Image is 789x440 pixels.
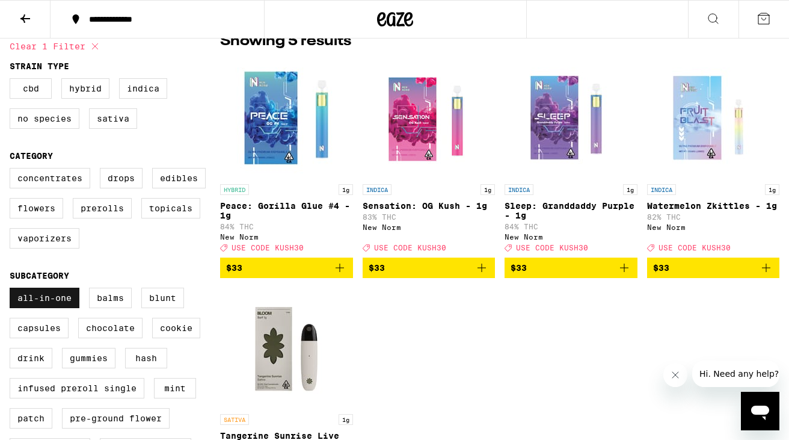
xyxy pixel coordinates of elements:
img: New Norm - Sleep: Granddaddy Purple - 1g [511,58,631,178]
label: Flowers [10,198,63,218]
p: 84% THC [505,223,637,231]
p: Peace: Gorilla Glue #4 - 1g [220,201,353,220]
p: Sleep: Granddaddy Purple - 1g [505,201,637,220]
label: Patch [10,408,52,429]
label: Balms [89,288,132,308]
span: USE CODE KUSH30 [374,244,446,252]
p: Sensation: OG Kush - 1g [363,201,496,211]
span: $33 [653,263,669,273]
p: 84% THC [220,223,353,231]
label: Drops [100,168,143,188]
p: SATIVA [220,414,249,425]
p: 83% THC [363,213,496,221]
span: USE CODE KUSH30 [659,244,731,252]
p: INDICA [647,184,676,195]
p: Showing 5 results [220,31,351,52]
label: Vaporizers [10,228,79,249]
legend: Subcategory [10,271,69,280]
img: Bloom Brand - Tangerine Sunrise Live Surf AIO - 1g [226,288,346,408]
p: 1g [339,184,353,195]
p: 1g [623,184,637,195]
a: Open page for Sensation: OG Kush - 1g from New Norm [363,58,496,258]
label: Mint [154,378,196,398]
div: New Norm [647,223,780,231]
a: Open page for Sleep: Granddaddy Purple - 1g from New Norm [505,58,637,258]
p: 1g [480,184,495,195]
button: Add to bag [505,258,637,278]
a: Open page for Watermelon Zkittles - 1g from New Norm [647,58,780,258]
label: Prerolls [73,198,132,218]
p: 82% THC [647,213,780,221]
label: CBD [10,78,52,99]
button: Add to bag [363,258,496,278]
label: Blunt [141,288,184,308]
img: New Norm - Sensation: OG Kush - 1g [369,58,489,178]
iframe: Close message [663,363,687,387]
button: Clear 1 filter [10,31,102,61]
label: All-In-One [10,288,79,308]
label: Hybrid [61,78,109,99]
label: Drink [10,348,52,368]
img: New Norm - Watermelon Zkittles - 1g [653,58,773,178]
iframe: Button to launch messaging window [741,392,779,430]
p: INDICA [505,184,533,195]
label: Indica [119,78,167,99]
span: $33 [226,263,242,273]
label: Topicals [141,198,200,218]
label: No Species [10,108,79,129]
div: New Norm [220,233,353,241]
p: 1g [339,414,353,425]
label: Infused Preroll Single [10,378,144,398]
iframe: Message from company [692,361,779,387]
label: Hash [125,348,167,368]
legend: Category [10,151,53,161]
p: HYBRID [220,184,249,195]
legend: Strain Type [10,61,69,71]
span: USE CODE KUSH30 [232,244,304,252]
img: New Norm - Peace: Gorilla Glue #4 - 1g [226,58,346,178]
p: Watermelon Zkittles - 1g [647,201,780,211]
p: INDICA [363,184,391,195]
span: $33 [511,263,527,273]
label: Pre-ground Flower [62,408,170,429]
label: Capsules [10,318,69,338]
label: Chocolate [78,318,143,338]
div: New Norm [505,233,637,241]
span: $33 [369,263,385,273]
span: USE CODE KUSH30 [516,244,588,252]
button: Add to bag [220,258,353,278]
label: Gummies [62,348,115,368]
a: Open page for Peace: Gorilla Glue #4 - 1g from New Norm [220,58,353,258]
button: Add to bag [647,258,780,278]
label: Sativa [89,108,137,129]
label: Cookie [152,318,200,338]
div: New Norm [363,223,496,231]
label: Edibles [152,168,206,188]
label: Concentrates [10,168,90,188]
p: 1g [765,184,779,195]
